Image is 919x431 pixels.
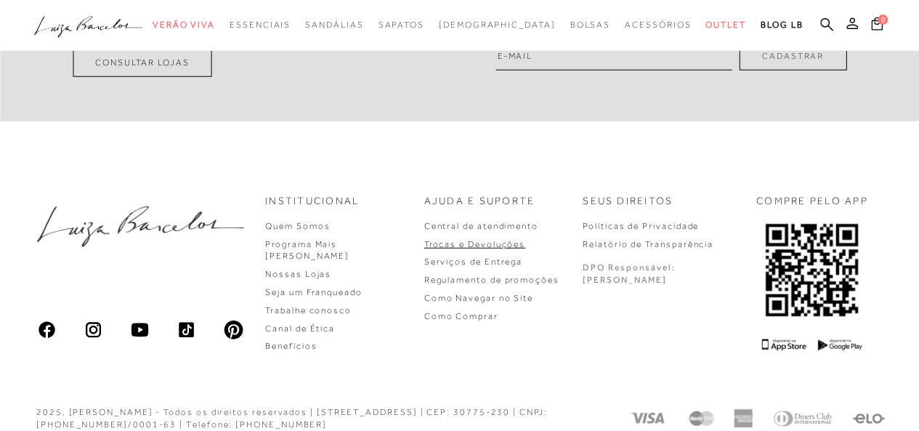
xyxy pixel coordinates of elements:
[265,341,317,351] a: Benefícios
[177,320,197,340] img: tiktok
[625,20,691,30] span: Acessórios
[265,239,349,262] a: Programa Mais [PERSON_NAME]
[740,42,846,71] button: Cadastrar
[130,320,150,340] img: youtube_material_rounded
[705,20,746,30] span: Outlet
[628,409,669,428] img: Visa
[424,275,559,285] a: Regulamento de promoções
[230,12,291,39] a: noSubCategoriesText
[764,220,860,320] img: QRCODE
[153,12,215,39] a: noSubCategoriesText
[265,323,335,334] a: Canal de Ética
[878,15,888,25] span: 0
[424,239,525,249] a: Trocas e Devoluções
[265,221,330,231] a: Quem Somos
[424,221,538,231] a: Central de atendimento
[73,49,212,77] a: Consultar Lojas
[305,20,363,30] span: Sandálias
[756,194,868,209] p: COMPRE PELO APP
[36,320,57,340] img: facebook_ios_glyph
[570,12,610,39] a: noSubCategoriesText
[583,262,676,286] p: DPO Responsável: [PERSON_NAME]
[496,42,732,71] input: E-mail
[439,12,556,39] a: noSubCategoriesText
[583,239,713,249] a: Relatório de Transparência
[265,287,363,297] a: Seja um Franqueado
[761,20,803,30] span: BLOG LB
[424,311,498,321] a: Como Comprar
[687,409,716,428] img: Mastercard
[223,320,243,340] img: pinterest_ios_filled
[705,12,746,39] a: noSubCategoriesText
[424,293,533,303] a: Como Navegar no Site
[818,339,862,351] img: Google Play Logo
[378,20,424,30] span: Sapatos
[583,221,699,231] a: Políticas de Privacidade
[153,20,215,30] span: Verão Viva
[36,206,243,246] img: luiza-barcelos.png
[265,194,360,209] p: Institucional
[852,409,885,428] img: Elo
[867,16,887,36] button: 0
[570,20,610,30] span: Bolsas
[625,12,691,39] a: noSubCategoriesText
[762,339,806,351] img: App Store Logo
[761,12,803,39] a: BLOG LB
[36,406,607,431] div: 2025, [PERSON_NAME] - Todos os direitos reservados | [STREET_ADDRESS] | CEP: 30775-230 | CNPJ: [P...
[265,305,352,315] a: Trabalhe conosco
[439,20,556,30] span: [DEMOGRAPHIC_DATA]
[83,320,103,340] img: instagram_material_outline
[424,194,535,209] p: Ajuda e Suporte
[378,12,424,39] a: noSubCategoriesText
[265,269,331,279] a: Nossas Lojas
[424,257,522,267] a: Serviços de Entrega
[583,194,673,209] p: Seus Direitos
[230,20,291,30] span: Essenciais
[733,409,752,428] img: American Express
[769,409,835,428] img: Diners Club
[305,12,363,39] a: noSubCategoriesText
